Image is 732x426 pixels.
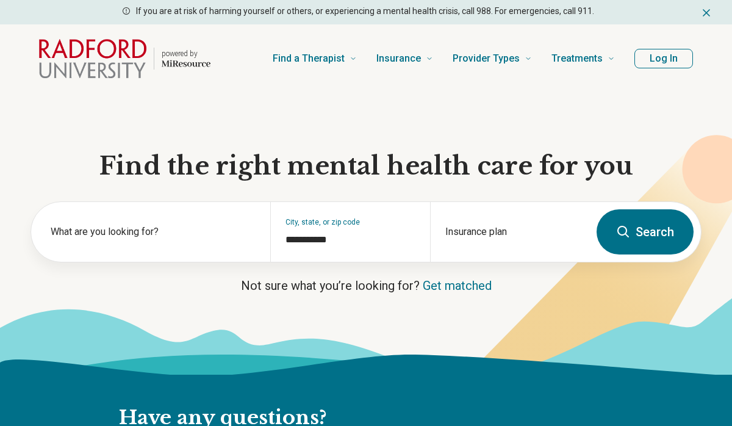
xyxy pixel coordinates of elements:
[51,225,256,239] label: What are you looking for?
[39,39,210,78] a: Home page
[634,49,693,68] button: Log In
[273,34,357,83] a: Find a Therapist
[273,50,345,67] span: Find a Therapist
[136,5,594,18] p: If you are at risk of harming yourself or others, or experiencing a mental health crisis, call 98...
[376,50,421,67] span: Insurance
[162,49,210,59] p: powered by
[30,277,701,294] p: Not sure what you’re looking for?
[376,34,433,83] a: Insurance
[551,34,615,83] a: Treatments
[453,50,520,67] span: Provider Types
[700,5,712,20] button: Dismiss
[597,209,694,255] button: Search
[30,150,701,182] h1: Find the right mental health care for you
[551,50,603,67] span: Treatments
[453,34,532,83] a: Provider Types
[423,278,492,293] a: Get matched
